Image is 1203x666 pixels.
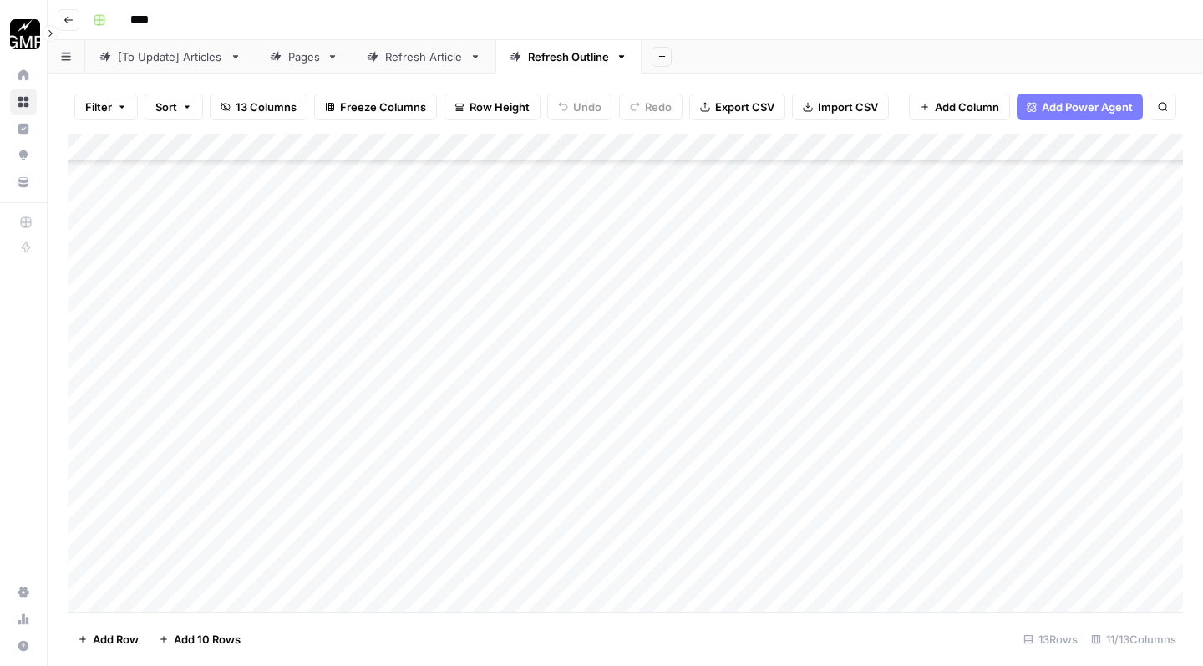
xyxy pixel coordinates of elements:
button: 13 Columns [210,94,307,120]
button: Import CSV [792,94,889,120]
span: Add Column [935,99,999,115]
span: Filter [85,99,112,115]
button: Row Height [444,94,541,120]
span: Add 10 Rows [174,631,241,648]
a: Settings [10,579,37,606]
div: Refresh Article [385,48,463,65]
span: Export CSV [715,99,774,115]
button: Freeze Columns [314,94,437,120]
span: Undo [573,99,601,115]
a: Insights [10,115,37,142]
button: Help + Support [10,633,37,659]
span: Add Row [93,631,139,648]
span: Redo [645,99,672,115]
div: Refresh Outline [528,48,609,65]
div: 13 Rows [1017,626,1084,653]
span: 13 Columns [236,99,297,115]
button: Workspace: Growth Marketing Pro [10,13,37,55]
span: Add Power Agent [1042,99,1133,115]
a: Refresh Article [353,40,495,74]
a: Refresh Outline [495,40,642,74]
a: Usage [10,606,37,633]
a: Browse [10,89,37,115]
div: [To Update] Articles [118,48,223,65]
button: Add Power Agent [1017,94,1143,120]
a: Your Data [10,169,37,196]
div: 11/13 Columns [1084,626,1183,653]
img: Growth Marketing Pro Logo [10,19,40,49]
a: Pages [256,40,353,74]
span: Import CSV [818,99,878,115]
button: Undo [547,94,612,120]
a: Home [10,62,37,89]
span: Row Height [470,99,530,115]
span: Sort [155,99,177,115]
button: Export CSV [689,94,785,120]
button: Add 10 Rows [149,626,251,653]
button: Add Row [68,626,149,653]
button: Filter [74,94,138,120]
div: Pages [288,48,320,65]
a: [To Update] Articles [85,40,256,74]
span: Freeze Columns [340,99,426,115]
button: Add Column [909,94,1010,120]
button: Sort [145,94,203,120]
a: Opportunities [10,142,37,169]
button: Redo [619,94,683,120]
